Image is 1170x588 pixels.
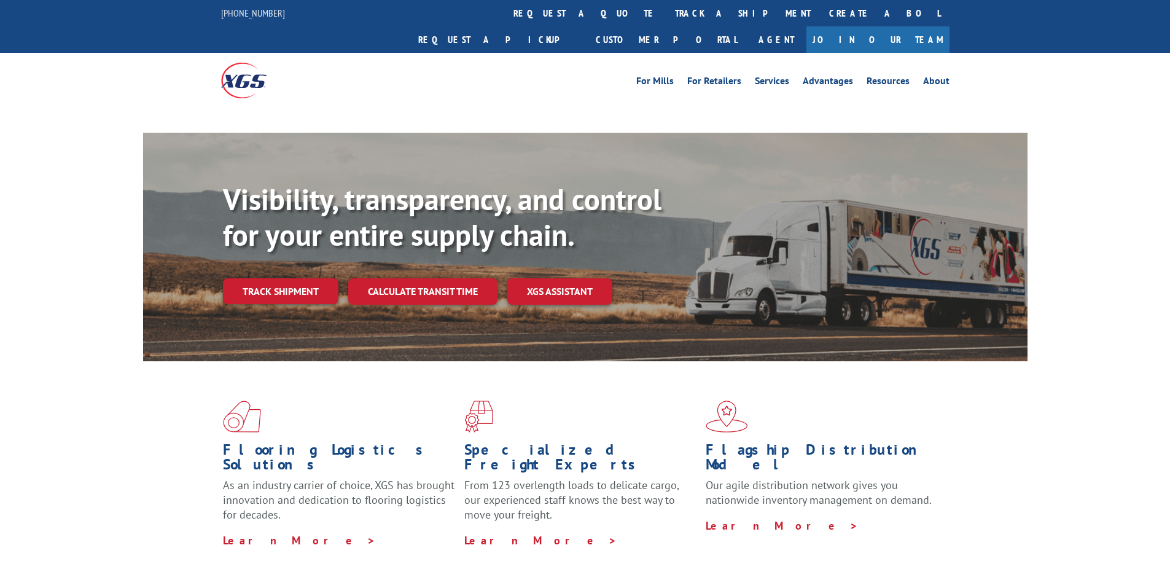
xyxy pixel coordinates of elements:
a: Resources [867,76,910,90]
a: Learn More > [223,533,376,547]
a: Track shipment [223,278,338,304]
a: Join Our Team [806,26,950,53]
p: From 123 overlength loads to delicate cargo, our experienced staff knows the best way to move you... [464,478,696,533]
a: Calculate transit time [348,278,497,305]
span: As an industry carrier of choice, XGS has brought innovation and dedication to flooring logistics... [223,478,454,522]
img: xgs-icon-flagship-distribution-model-red [706,401,748,433]
span: Our agile distribution network gives you nationwide inventory management on demand. [706,478,932,507]
a: For Retailers [687,76,741,90]
a: For Mills [636,76,674,90]
a: Advantages [803,76,853,90]
h1: Specialized Freight Experts [464,442,696,478]
img: xgs-icon-focused-on-flooring-red [464,401,493,433]
b: Visibility, transparency, and control for your entire supply chain. [223,180,661,254]
img: xgs-icon-total-supply-chain-intelligence-red [223,401,261,433]
a: Learn More > [464,533,617,547]
a: Request a pickup [409,26,587,53]
h1: Flooring Logistics Solutions [223,442,455,478]
a: Services [755,76,789,90]
a: About [923,76,950,90]
a: XGS ASSISTANT [507,278,612,305]
a: Agent [746,26,806,53]
a: Customer Portal [587,26,746,53]
h1: Flagship Distribution Model [706,442,938,478]
a: Learn More > [706,519,859,533]
a: [PHONE_NUMBER] [221,7,285,19]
